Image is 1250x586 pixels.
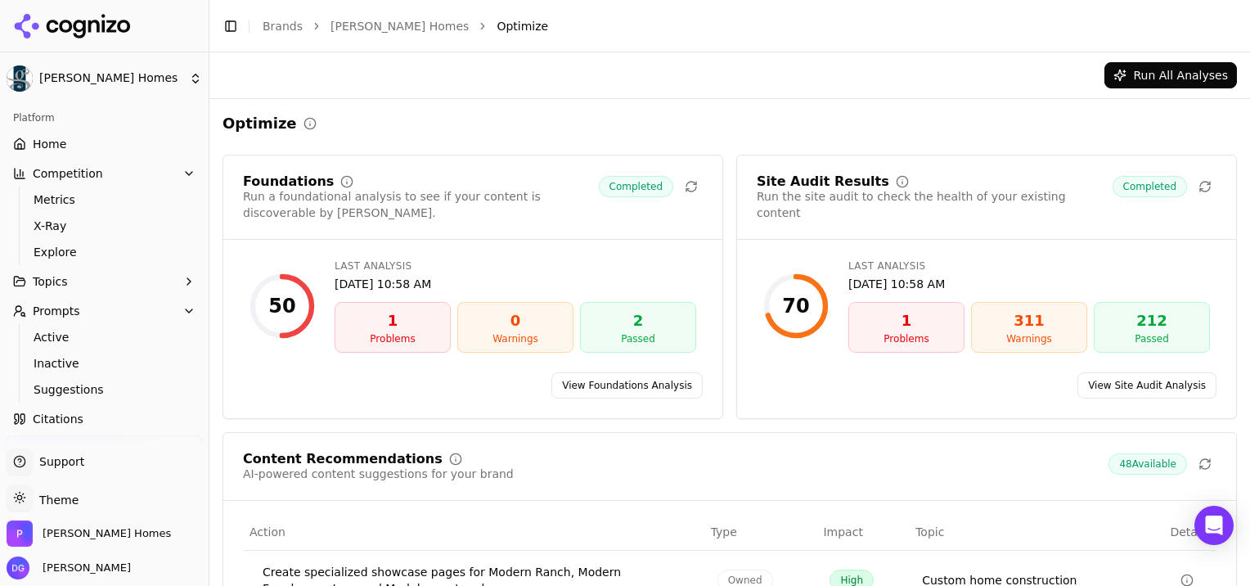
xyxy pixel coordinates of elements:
[848,259,1210,273] div: Last Analysis
[7,521,171,547] button: Open organization switcher
[33,136,66,152] span: Home
[7,435,202,462] a: Optimize
[711,524,737,540] span: Type
[1077,372,1216,399] a: View Site Audit Analysis
[27,188,182,211] a: Metrics
[34,329,176,345] span: Active
[7,406,202,432] a: Citations
[816,514,909,551] th: Impact
[34,192,176,208] span: Metrics
[34,244,176,260] span: Explore
[1104,62,1237,88] button: Run All Analyses
[909,514,1135,551] th: Topic
[856,332,957,345] div: Problems
[7,557,29,579] img: Denise Gray
[34,381,176,398] span: Suggestions
[34,440,85,457] span: Optimize
[823,524,862,540] span: Impact
[27,241,182,264] a: Explore
[27,214,182,237] a: X-Ray
[1108,453,1187,475] span: 48 Available
[757,188,1113,221] div: Run the site audit to check the health of your existing content
[43,526,171,541] span: Paul Gray Homes
[1135,514,1216,551] th: Details
[7,521,33,547] img: Paul Gray Homes
[7,131,202,157] a: Home
[7,105,202,131] div: Platform
[599,176,673,197] span: Completed
[587,332,689,345] div: Passed
[1101,332,1203,345] div: Passed
[465,309,566,332] div: 0
[34,355,176,372] span: Inactive
[243,514,704,551] th: Action
[7,160,202,187] button: Competition
[250,524,286,540] span: Action
[27,378,182,401] a: Suggestions
[36,561,131,575] span: [PERSON_NAME]
[335,276,696,292] div: [DATE] 10:58 AM
[223,112,297,135] h2: Optimize
[342,309,443,332] div: 1
[7,65,33,92] img: Paul Gray Homes
[7,298,202,324] button: Prompts
[33,453,84,470] span: Support
[551,372,703,399] a: View Foundations Analysis
[263,18,1204,34] nav: breadcrumb
[757,175,889,188] div: Site Audit Results
[1113,176,1187,197] span: Completed
[497,18,548,34] span: Optimize
[27,326,182,349] a: Active
[263,20,303,33] a: Brands
[33,165,103,182] span: Competition
[33,411,83,427] span: Citations
[39,71,182,86] span: [PERSON_NAME] Homes
[856,309,957,332] div: 1
[587,309,689,332] div: 2
[1141,524,1210,540] span: Details
[243,188,599,221] div: Run a foundational analysis to see if your content is discoverable by [PERSON_NAME].
[33,494,79,507] span: Theme
[782,293,809,319] div: 70
[7,557,131,579] button: Open user button
[1101,309,1203,332] div: 212
[848,276,1210,292] div: [DATE] 10:58 AM
[33,273,68,290] span: Topics
[915,524,944,540] span: Topic
[7,268,202,295] button: Topics
[243,466,514,482] div: AI-powered content suggestions for your brand
[27,352,182,375] a: Inactive
[978,309,1080,332] div: 311
[335,259,696,273] div: Last Analysis
[342,332,443,345] div: Problems
[34,218,176,234] span: X-Ray
[268,293,295,319] div: 50
[33,303,80,319] span: Prompts
[465,332,566,345] div: Warnings
[978,332,1080,345] div: Warnings
[330,18,469,34] a: [PERSON_NAME] Homes
[1194,506,1234,545] div: Open Intercom Messenger
[243,453,443,466] div: Content Recommendations
[243,175,334,188] div: Foundations
[704,514,817,551] th: Type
